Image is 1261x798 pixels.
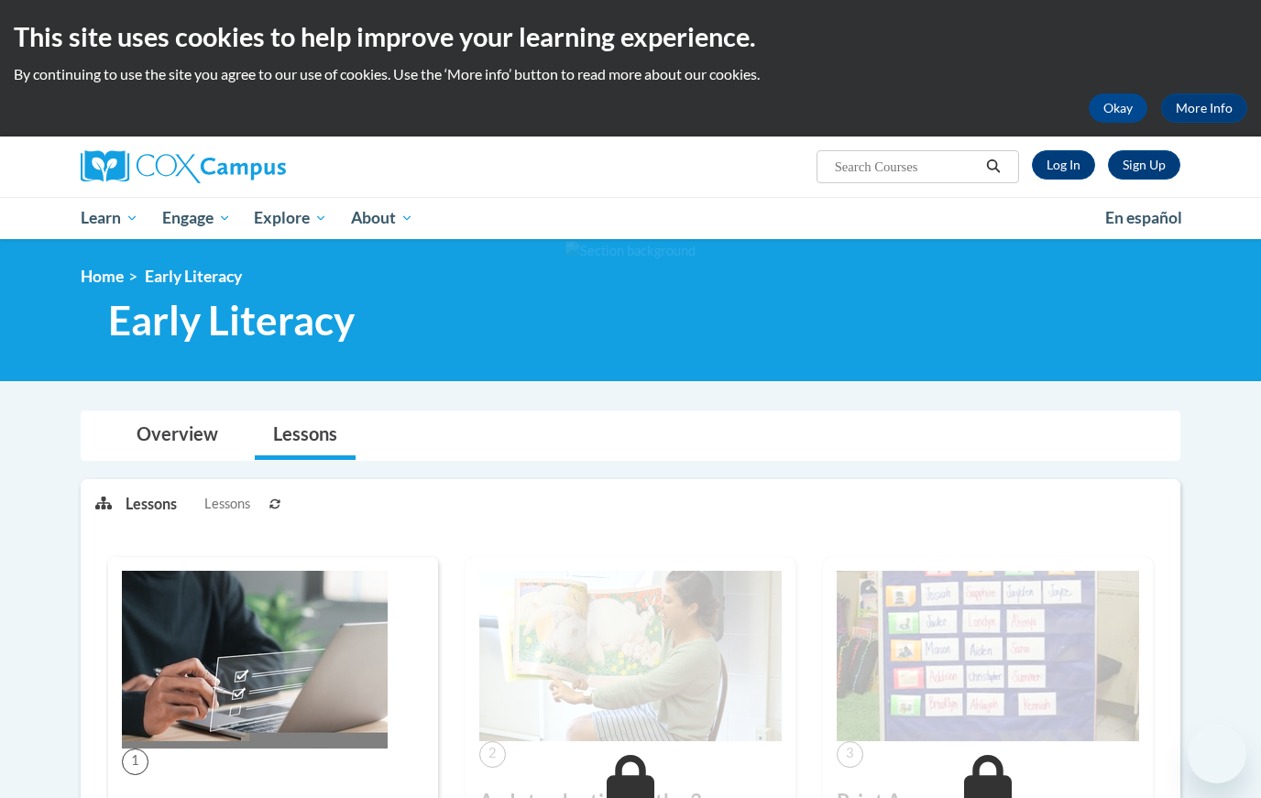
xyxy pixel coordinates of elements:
[339,197,425,239] a: About
[479,571,782,741] img: Course Image
[837,571,1139,741] img: Course Image
[565,241,696,261] img: Section background
[145,267,242,286] span: Early Literacy
[204,494,250,514] span: Lessons
[351,207,413,229] span: About
[14,64,1247,84] p: By continuing to use the site you agree to our use of cookies. Use the ‘More info’ button to read...
[1032,150,1095,180] a: Log In
[1188,725,1246,783] iframe: Button to launch messaging window
[1093,199,1194,237] a: En español
[1108,150,1180,180] a: Register
[162,207,231,229] span: Engage
[1105,208,1182,227] span: En español
[14,18,1247,55] h2: This site uses cookies to help improve your learning experience.
[833,156,980,178] input: Search Courses
[122,749,148,775] span: 1
[242,197,339,239] a: Explore
[479,741,506,768] span: 2
[837,741,863,768] span: 3
[980,156,1007,178] button: Search
[255,411,356,460] a: Lessons
[81,207,138,229] span: Learn
[81,150,286,183] img: Cox Campus
[118,411,236,460] a: Overview
[150,197,243,239] a: Engage
[1089,93,1147,123] button: Okay
[53,197,1208,239] div: Main menu
[69,197,150,239] a: Learn
[1161,93,1247,123] a: More Info
[126,494,177,514] p: Lessons
[254,207,327,229] span: Explore
[108,296,355,344] span: Early Literacy
[122,571,388,749] img: Course Image
[81,150,429,183] a: Cox Campus
[81,267,124,286] a: Home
